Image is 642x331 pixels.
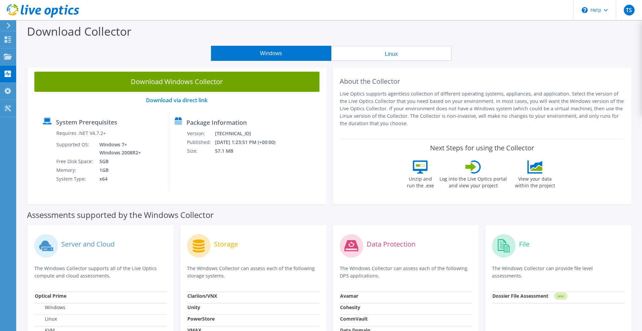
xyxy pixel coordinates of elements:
strong: Cohesity [340,304,360,310]
strong: PowerStore [187,316,215,322]
label: Log into the Live Optics portal and view your project [439,174,507,189]
label: Windows [35,304,65,311]
td: System Type: [56,175,94,183]
button: Linux [331,46,452,61]
p: The Windows Collector can assess each of the following DPS applications. [340,265,472,280]
tspan: NEW! [557,294,564,298]
strong: CommVault [340,316,368,322]
label: Unzip and run the .exe [405,174,436,189]
label: Next Steps for using the Collector [430,144,534,152]
label: Download Collector [27,24,131,39]
label: Storage [214,241,238,248]
p: The Windows Collector supports all of the Live Optics compute and cloud assessments. [34,265,167,280]
h2: About the Collector [340,77,625,85]
svg: \n [582,7,588,13]
label: Linux [35,316,57,322]
p: Live Optics supports agentless collection of different operating systems, appliances, and applica... [340,90,625,127]
td: Windows 7+ Windows 2008R2+ [94,140,142,157]
strong: Optical Prime [35,293,66,299]
label: Server and Cloud [61,241,115,248]
td: 5GB [94,157,142,166]
a: Download Windows Collector [34,72,319,92]
td: Size: [187,147,215,155]
td: Published: [187,138,215,147]
label: System Prerequisites [56,119,117,125]
td: Supported OS: [56,140,94,157]
label: Assessments supported by the Windows Collector [27,212,214,218]
td: [DATE] 1:23:51 PM (+00:00) [215,138,284,147]
p: The Windows Collector can provide file level assessments. [492,265,624,280]
label: Data Protection [367,241,416,248]
a: Download via direct link [146,97,208,104]
td: Free Disk Space: [56,157,94,166]
label: View your data within the project [511,174,559,189]
td: Memory: [56,166,94,175]
label: File [519,241,529,248]
span: TS [624,5,635,15]
strong: Clariion/VNX [187,293,217,299]
label: Requires .NET V4.7.2+ [56,130,106,137]
label: Package Information [186,119,247,126]
td: [TECHNICAL_ID] [215,129,284,138]
td: Version: [187,129,215,138]
strong: Dossier File Assessment [492,293,548,299]
td: 1GB [94,166,142,175]
strong: Avamar [340,293,358,299]
strong: Unity [187,304,200,310]
p: The Windows Collector can assess each of the following storage systems. [187,265,319,280]
button: Windows [211,46,331,61]
td: 57.1 MB [215,147,284,155]
td: x64 [94,175,142,183]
